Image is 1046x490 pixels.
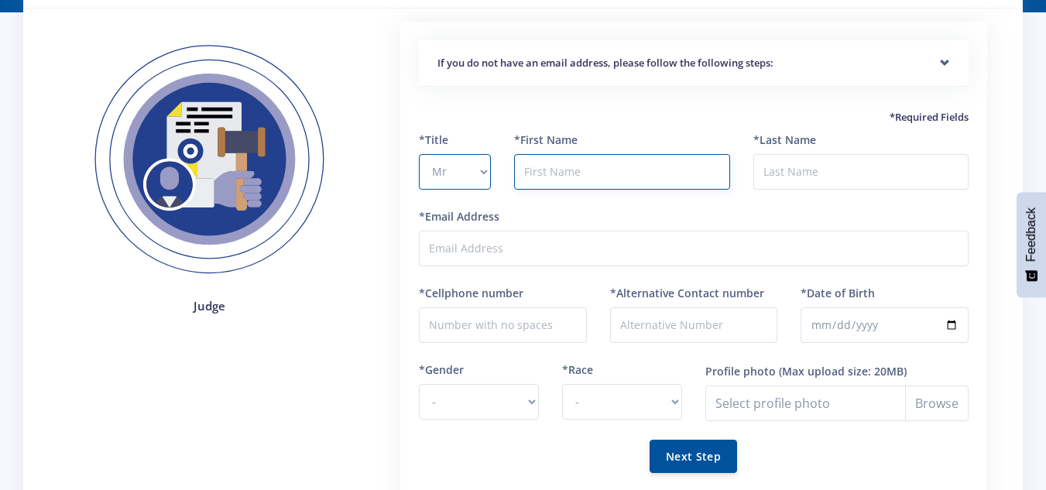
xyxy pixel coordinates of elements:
label: (Max upload size: 20MB) [779,363,907,379]
h4: Judge [71,297,348,315]
label: *Race [562,362,593,378]
input: Email Address [419,231,969,266]
label: *Alternative Contact number [610,285,764,301]
button: Next Step [650,440,737,473]
button: Feedback - Show survey [1017,192,1046,297]
label: *Date of Birth [801,285,875,301]
h5: If you do not have an email address, please follow the following steps: [437,56,950,71]
label: *Email Address [419,208,499,224]
label: *Title [419,132,448,148]
input: Number with no spaces [419,307,587,343]
label: *Gender [419,362,464,378]
label: Profile photo [705,363,776,379]
label: *Cellphone number [419,285,523,301]
img: Judges [71,22,348,298]
label: *Last Name [753,132,816,148]
input: First Name [514,154,729,190]
h5: *Required Fields [419,110,969,125]
span: Feedback [1024,207,1038,262]
label: *First Name [514,132,578,148]
input: Last Name [753,154,969,190]
input: Alternative Number [610,307,778,343]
